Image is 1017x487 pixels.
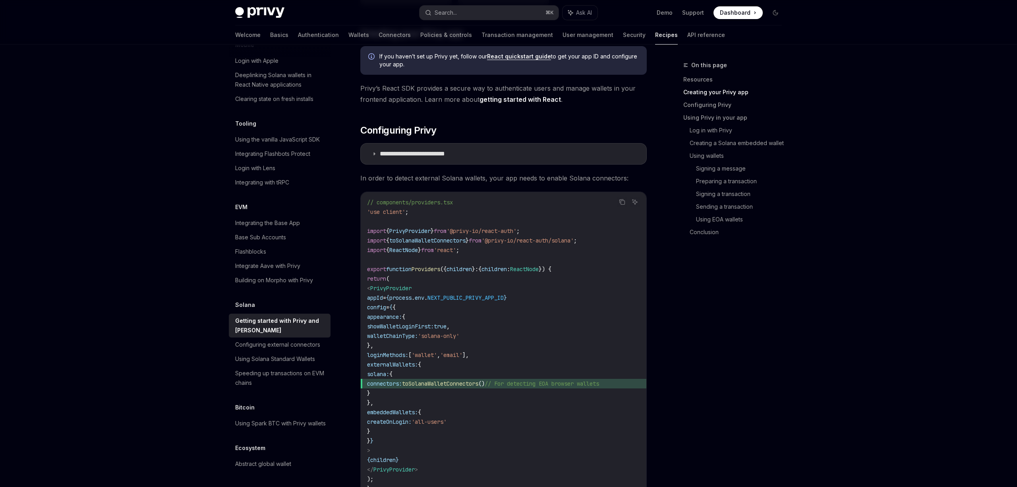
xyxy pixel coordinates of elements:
[235,202,247,212] h5: EVM
[386,237,389,244] span: {
[481,266,507,273] span: children
[367,313,402,320] span: appearance:
[504,294,507,301] span: }
[229,161,331,175] a: Login with Lens
[402,313,405,320] span: {
[229,54,331,68] a: Login with Apple
[367,208,405,215] span: 'use client'
[683,111,788,124] a: Using Privy in your app
[545,10,554,16] span: ⌘ K
[367,371,389,378] span: solana:
[424,294,427,301] span: .
[367,409,418,416] span: embeddedWallets:
[229,457,331,471] a: Abstract global wallet
[418,246,421,254] span: }
[510,266,539,273] span: ReactNode
[360,83,647,105] span: Privy’s React SDK provides a secure way to authenticate users and manage wallets in your frontend...
[389,304,392,311] span: {
[367,294,383,301] span: appId
[434,246,456,254] span: 'react'
[348,25,369,45] a: Wallets
[434,227,447,235] span: from
[396,456,399,464] span: }
[418,332,459,340] span: 'solana-only'
[235,276,313,285] div: Building on Morpho with Privy
[235,247,266,256] div: Flashblocks
[478,380,485,387] span: ()
[431,227,434,235] span: }
[507,266,510,273] span: :
[367,437,370,444] span: }
[481,237,574,244] span: '@privy-io/react-auth/solana'
[235,94,313,104] div: Clearing state on fresh installs
[427,294,504,301] span: NEXT_PUBLIC_PRIVY_APP_ID
[235,419,326,428] div: Using Spark BTC with Privy wallets
[412,351,437,359] span: 'wallet'
[696,162,788,175] a: Signing a message
[657,9,673,17] a: Demo
[235,369,326,388] div: Speeding up transactions on EVM chains
[415,294,424,301] span: env
[487,53,551,60] a: React quickstart guide
[235,149,310,159] div: Integrating Flashbots Protect
[630,197,640,207] button: Ask AI
[235,300,255,310] h5: Solana
[367,275,386,282] span: return
[229,175,331,190] a: Integrating with tRPC
[683,73,788,86] a: Resources
[298,25,339,45] a: Authentication
[696,188,788,200] a: Signing a transaction
[405,208,408,215] span: ;
[367,237,386,244] span: import
[462,351,469,359] span: ],
[456,246,459,254] span: ;
[229,147,331,161] a: Integrating Flashbots Protect
[683,86,788,99] a: Creating your Privy app
[367,266,386,273] span: export
[229,352,331,366] a: Using Solana Standard Wallets
[389,294,412,301] span: process
[386,294,389,301] span: {
[412,418,447,425] span: 'all-users'
[367,447,370,454] span: >
[623,25,646,45] a: Security
[367,199,453,206] span: // components/providers.tsx
[466,237,469,244] span: }
[563,6,597,20] button: Ask AI
[386,266,412,273] span: function
[235,70,326,89] div: Deeplinking Solana wallets in React Native applications
[389,371,392,378] span: {
[370,285,412,292] span: PrivyProvider
[367,285,370,292] span: <
[235,316,326,335] div: Getting started with Privy and [PERSON_NAME]
[367,246,386,254] span: import
[696,200,788,213] a: Sending a transaction
[469,237,481,244] span: from
[367,351,408,359] span: loginMethods:
[360,124,436,137] span: Configuring Privy
[229,416,331,431] a: Using Spark BTC with Privy wallets
[367,323,434,330] span: showWalletLoginFirst:
[389,246,418,254] span: ReactNode
[235,340,320,349] div: Configuring external connectors
[691,60,727,70] span: On this page
[690,149,788,162] a: Using wallets
[392,304,396,311] span: {
[690,137,788,149] a: Creating a Solana embedded wallet
[229,273,331,287] a: Building on Morpho with Privy
[229,259,331,273] a: Integrate Aave with Privy
[386,275,389,282] span: (
[367,466,373,473] span: </
[696,175,788,188] a: Preparing a transaction
[435,8,457,17] div: Search...
[617,197,627,207] button: Copy the contents from the code block
[235,7,284,18] img: dark logo
[408,351,412,359] span: [
[235,261,300,271] div: Integrate Aave with Privy
[421,246,434,254] span: from
[389,237,466,244] span: toSolanaWalletConnectors
[367,304,386,311] span: config
[420,25,472,45] a: Policies & controls
[229,244,331,259] a: Flashblocks
[235,233,286,242] div: Base Sub Accounts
